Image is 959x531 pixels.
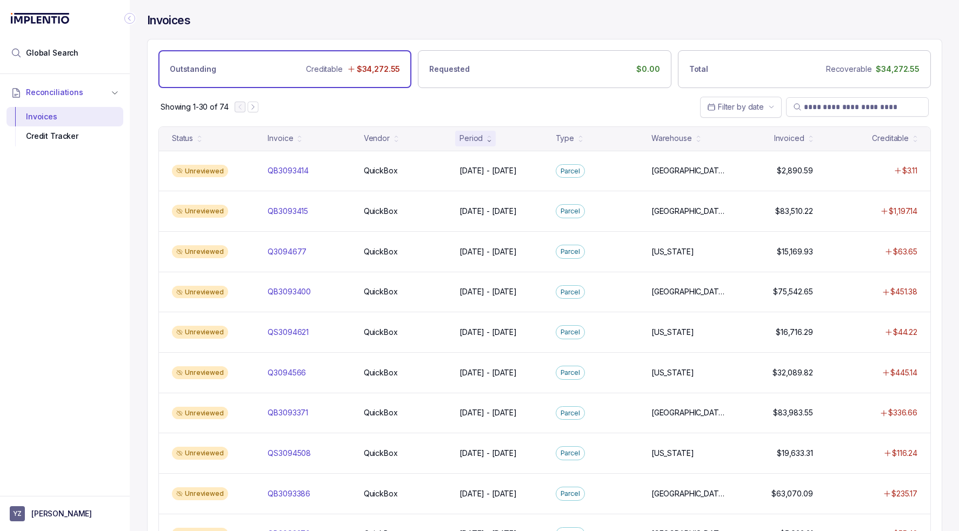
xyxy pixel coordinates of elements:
[773,286,813,297] p: $75,542.65
[268,165,309,176] p: QB3093414
[6,105,123,149] div: Reconciliations
[689,64,708,75] p: Total
[459,448,517,459] p: [DATE] - [DATE]
[364,407,398,418] p: QuickBox
[459,206,517,217] p: [DATE] - [DATE]
[357,64,401,75] p: $34,272.55
[459,327,517,338] p: [DATE] - [DATE]
[651,286,725,297] p: [GEOGRAPHIC_DATA]
[561,408,580,419] p: Parcel
[172,205,228,218] div: Unreviewed
[364,286,398,297] p: QuickBox
[459,165,517,176] p: [DATE] - [DATE]
[651,367,694,378] p: [US_STATE]
[636,64,660,75] p: $0.00
[170,64,216,75] p: Outstanding
[172,245,228,258] div: Unreviewed
[268,206,308,217] p: QB3093415
[459,488,517,499] p: [DATE] - [DATE]
[172,447,228,460] div: Unreviewed
[31,508,92,519] p: [PERSON_NAME]
[172,407,228,420] div: Unreviewed
[561,367,580,378] p: Parcel
[556,133,574,144] div: Type
[459,367,517,378] p: [DATE] - [DATE]
[876,64,920,75] p: $34,272.55
[364,133,390,144] div: Vendor
[893,327,917,338] p: $44.22
[561,327,580,338] p: Parcel
[172,165,228,178] div: Unreviewed
[248,102,258,112] button: Next Page
[772,367,813,378] p: $32,089.82
[561,287,580,298] p: Parcel
[561,206,580,217] p: Parcel
[826,64,871,75] p: Recoverable
[268,367,306,378] p: Q3094566
[700,97,782,117] button: Date Range Picker
[889,206,917,217] p: $1,197.14
[561,166,580,177] p: Parcel
[161,102,228,112] div: Remaining page entries
[773,407,813,418] p: $83,983.55
[364,488,398,499] p: QuickBox
[268,488,310,499] p: QB3093386
[872,133,909,144] div: Creditable
[172,326,228,339] div: Unreviewed
[892,448,917,459] p: $116.24
[890,286,917,297] p: $451.38
[364,246,398,257] p: QuickBox
[776,327,813,338] p: $16,716.29
[26,87,83,98] span: Reconciliations
[364,448,398,459] p: QuickBox
[651,407,725,418] p: [GEOGRAPHIC_DATA]
[268,246,307,257] p: Q3094677
[890,367,917,378] p: $445.14
[268,448,311,459] p: QS3094508
[651,448,694,459] p: [US_STATE]
[651,246,694,257] p: [US_STATE]
[651,165,725,176] p: [GEOGRAPHIC_DATA]
[268,407,308,418] p: QB3093371
[561,448,580,459] p: Parcel
[651,488,725,499] p: [GEOGRAPHIC_DATA]
[306,64,343,75] p: Creditable
[651,206,725,217] p: [GEOGRAPHIC_DATA]
[15,107,115,126] div: Invoices
[774,133,804,144] div: Invoiced
[902,165,917,176] p: $3.11
[268,133,293,144] div: Invoice
[651,327,694,338] p: [US_STATE]
[364,367,398,378] p: QuickBox
[6,80,123,104] button: Reconciliations
[364,165,398,176] p: QuickBox
[777,448,813,459] p: $19,633.31
[26,48,78,58] span: Global Search
[10,506,120,521] button: User initials[PERSON_NAME]
[891,488,917,499] p: $235.17
[172,487,228,500] div: Unreviewed
[561,246,580,257] p: Parcel
[459,133,483,144] div: Period
[459,246,517,257] p: [DATE] - [DATE]
[893,246,917,257] p: $63.65
[268,327,309,338] p: QS3094621
[364,206,398,217] p: QuickBox
[123,12,136,25] div: Collapse Icon
[771,488,813,499] p: $63,070.09
[459,286,517,297] p: [DATE] - [DATE]
[172,286,228,299] div: Unreviewed
[707,102,764,112] search: Date Range Picker
[775,206,813,217] p: $83,510.22
[777,246,813,257] p: $15,169.93
[147,13,190,28] h4: Invoices
[15,126,115,146] div: Credit Tracker
[364,327,398,338] p: QuickBox
[561,488,580,499] p: Parcel
[888,407,917,418] p: $336.66
[777,165,813,176] p: $2,890.59
[10,506,25,521] span: User initials
[268,286,311,297] p: QB3093400
[172,133,193,144] div: Status
[161,102,228,112] p: Showing 1-30 of 74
